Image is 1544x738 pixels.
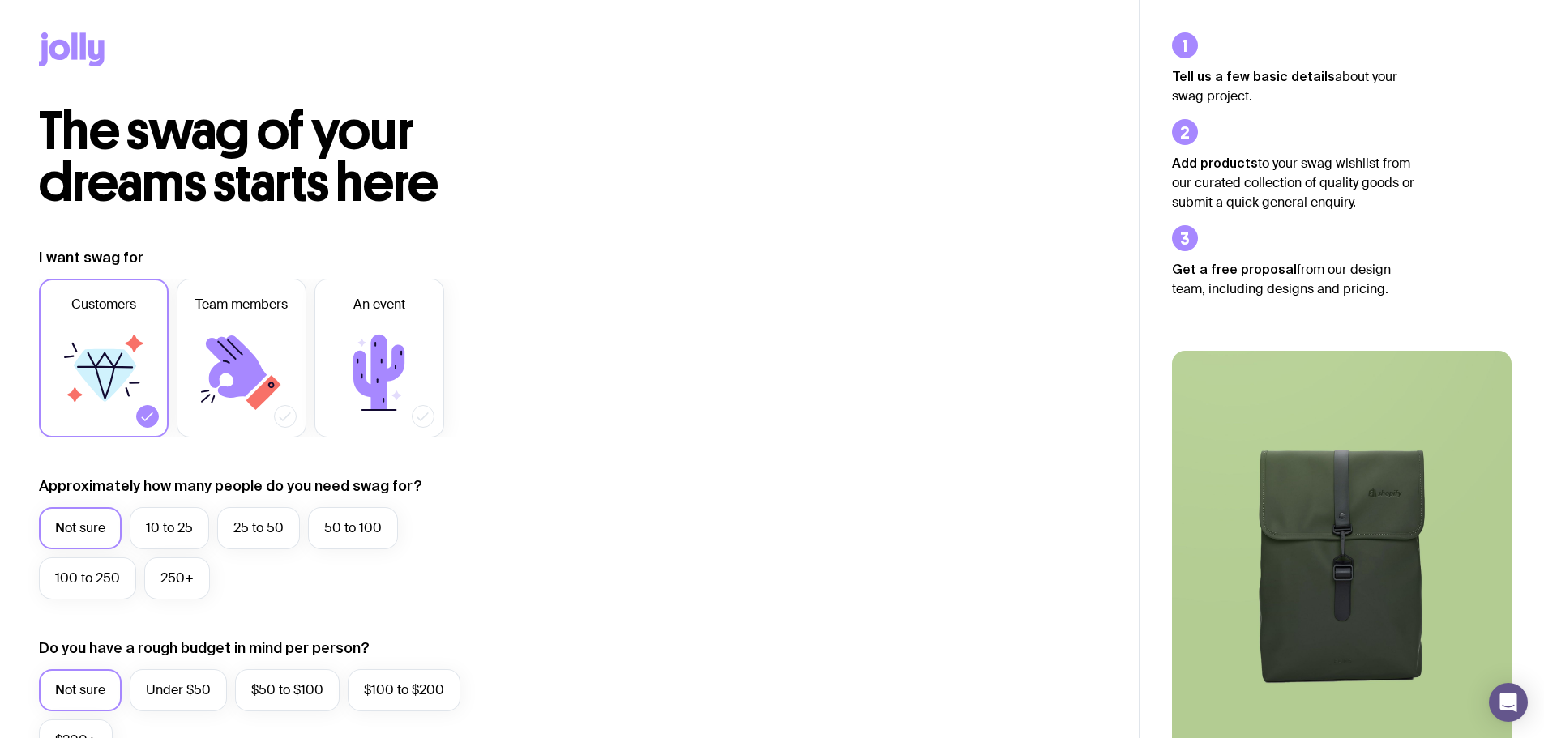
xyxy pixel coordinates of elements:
[39,99,438,215] span: The swag of your dreams starts here
[235,669,340,711] label: $50 to $100
[348,669,460,711] label: $100 to $200
[39,638,370,658] label: Do you have a rough budget in mind per person?
[130,507,209,549] label: 10 to 25
[217,507,300,549] label: 25 to 50
[144,557,210,599] label: 250+
[39,557,136,599] label: 100 to 250
[39,507,122,549] label: Not sure
[1172,259,1415,299] p: from our design team, including designs and pricing.
[353,295,405,314] span: An event
[39,476,422,496] label: Approximately how many people do you need swag for?
[39,248,143,267] label: I want swag for
[130,669,227,711] label: Under $50
[308,507,398,549] label: 50 to 100
[1172,153,1415,212] p: to your swag wishlist from our curated collection of quality goods or submit a quick general enqu...
[39,669,122,711] label: Not sure
[1172,66,1415,106] p: about your swag project.
[1172,262,1297,276] strong: Get a free proposal
[1489,683,1528,722] div: Open Intercom Messenger
[71,295,136,314] span: Customers
[1172,156,1258,170] strong: Add products
[1172,69,1335,83] strong: Tell us a few basic details
[195,295,288,314] span: Team members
